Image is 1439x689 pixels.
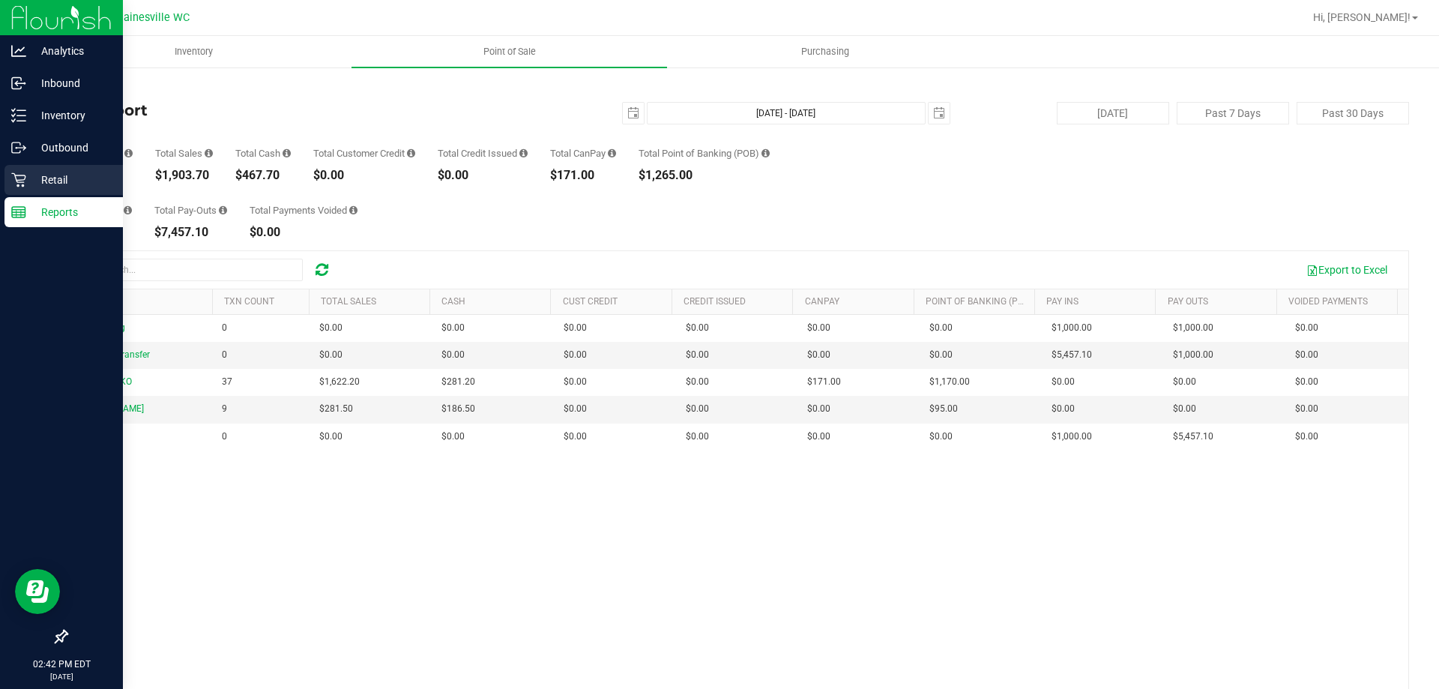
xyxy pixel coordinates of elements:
[1288,296,1368,307] a: Voided Payments
[235,148,291,158] div: Total Cash
[1177,102,1289,124] button: Past 7 Days
[222,402,227,416] span: 9
[926,296,1032,307] a: Point of Banking (POB)
[319,348,343,362] span: $0.00
[36,36,352,67] a: Inventory
[116,11,190,24] span: Gainesville WC
[1046,296,1079,307] a: Pay Ins
[1052,402,1075,416] span: $0.00
[11,43,26,58] inline-svg: Analytics
[1297,257,1397,283] button: Export to Excel
[11,172,26,187] inline-svg: Retail
[224,296,274,307] a: TXN Count
[154,45,233,58] span: Inventory
[219,205,227,215] i: Sum of all cash pay-outs removed from tills within the date range.
[1168,296,1208,307] a: Pay Outs
[564,402,587,416] span: $0.00
[222,321,227,335] span: 0
[1173,321,1213,335] span: $1,000.00
[639,148,770,158] div: Total Point of Banking (POB)
[623,103,644,124] span: select
[564,321,587,335] span: $0.00
[519,148,528,158] i: Sum of all successful refund transaction amounts from purchase returns resulting in account credi...
[26,106,116,124] p: Inventory
[319,321,343,335] span: $0.00
[205,148,213,158] i: Sum of all successful, non-voided payment transaction amounts (excluding tips and transaction fee...
[313,148,415,158] div: Total Customer Credit
[319,375,360,389] span: $1,622.20
[929,402,958,416] span: $95.00
[250,205,358,215] div: Total Payments Voided
[1295,321,1318,335] span: $0.00
[1057,102,1169,124] button: [DATE]
[319,402,353,416] span: $281.50
[78,259,303,281] input: Search...
[1173,375,1196,389] span: $0.00
[319,430,343,444] span: $0.00
[15,569,60,614] iframe: Resource center
[807,402,830,416] span: $0.00
[550,169,616,181] div: $171.00
[441,321,465,335] span: $0.00
[441,375,475,389] span: $281.20
[7,671,116,682] p: [DATE]
[1297,102,1409,124] button: Past 30 Days
[1295,375,1318,389] span: $0.00
[1295,430,1318,444] span: $0.00
[26,139,116,157] p: Outbound
[929,430,953,444] span: $0.00
[407,148,415,158] i: Sum of all successful, non-voided payment transaction amounts using account credit as the payment...
[667,36,983,67] a: Purchasing
[1173,348,1213,362] span: $1,000.00
[441,348,465,362] span: $0.00
[564,375,587,389] span: $0.00
[686,402,709,416] span: $0.00
[26,42,116,60] p: Analytics
[1052,430,1092,444] span: $1,000.00
[441,430,465,444] span: $0.00
[7,658,116,671] p: 02:42 PM EDT
[686,430,709,444] span: $0.00
[1313,11,1411,23] span: Hi, [PERSON_NAME]!
[124,205,132,215] i: Sum of all cash pay-ins added to tills within the date range.
[1173,430,1213,444] span: $5,457.10
[686,321,709,335] span: $0.00
[222,430,227,444] span: 0
[26,74,116,92] p: Inbound
[250,226,358,238] div: $0.00
[761,148,770,158] i: Sum of the successful, non-voided point-of-banking payment transaction amounts, both via payment ...
[686,375,709,389] span: $0.00
[154,205,227,215] div: Total Pay-Outs
[349,205,358,215] i: Sum of all voided payment transaction amounts (excluding tips and transaction fees) within the da...
[608,148,616,158] i: Sum of all successful, non-voided payment transaction amounts using CanPay (as well as manual Can...
[1052,321,1092,335] span: $1,000.00
[807,375,841,389] span: $171.00
[686,348,709,362] span: $0.00
[66,102,513,118] h4: Till Report
[352,36,667,67] a: Point of Sale
[155,169,213,181] div: $1,903.70
[222,348,227,362] span: 0
[26,203,116,221] p: Reports
[564,430,587,444] span: $0.00
[154,226,227,238] div: $7,457.10
[563,296,618,307] a: Cust Credit
[463,45,556,58] span: Point of Sale
[1052,348,1092,362] span: $5,457.10
[550,148,616,158] div: Total CanPay
[321,296,376,307] a: Total Sales
[1173,402,1196,416] span: $0.00
[441,402,475,416] span: $186.50
[929,321,953,335] span: $0.00
[807,348,830,362] span: $0.00
[807,321,830,335] span: $0.00
[11,205,26,220] inline-svg: Reports
[929,103,950,124] span: select
[1052,375,1075,389] span: $0.00
[124,148,133,158] i: Count of all successful payment transactions, possibly including voids, refunds, and cash-back fr...
[1295,402,1318,416] span: $0.00
[26,171,116,189] p: Retail
[222,375,232,389] span: 37
[11,108,26,123] inline-svg: Inventory
[929,348,953,362] span: $0.00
